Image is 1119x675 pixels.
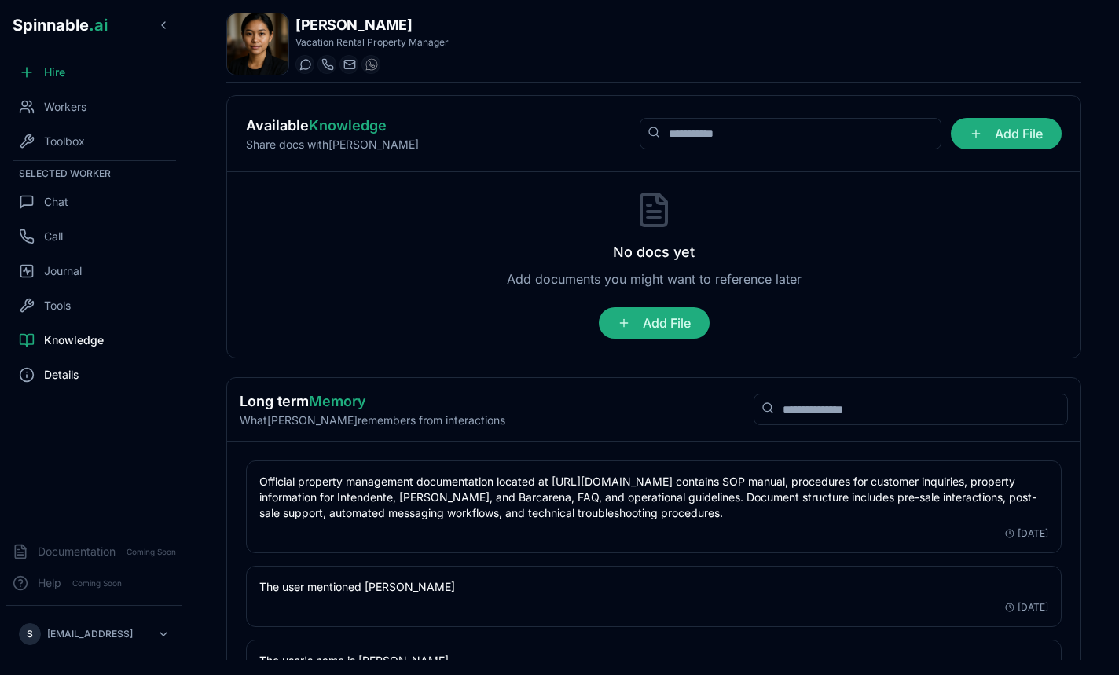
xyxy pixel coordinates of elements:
[27,628,33,640] span: S
[44,263,82,279] span: Journal
[89,16,108,35] span: .ai
[44,298,71,314] span: Tools
[309,117,387,134] span: Knowledge
[240,413,505,428] p: What [PERSON_NAME] remembers from interactions
[295,36,449,49] p: Vacation Rental Property Manager
[44,64,65,80] span: Hire
[13,618,176,650] button: S[EMAIL_ADDRESS]
[44,194,68,210] span: Chat
[507,270,802,288] p: Add documents you might want to reference later
[44,134,85,149] span: Toolbox
[122,545,181,559] span: Coming Soon
[44,99,86,115] span: Workers
[295,14,449,36] h1: [PERSON_NAME]
[68,576,127,591] span: Coming Soon
[44,332,104,348] span: Knowledge
[599,307,710,339] span: Add File
[240,391,505,413] h2: Long term
[1005,601,1048,614] div: [DATE]
[47,628,133,640] p: [EMAIL_ADDRESS]
[246,115,419,137] h2: Available
[246,137,419,152] p: Share docs with [PERSON_NAME]
[259,653,1048,669] p: The user's name is [PERSON_NAME]
[259,579,1048,595] p: The user mentioned [PERSON_NAME]
[951,118,1062,149] span: Add File
[309,393,366,409] span: Memory
[613,241,695,263] h3: No docs yet
[44,367,79,383] span: Details
[227,13,288,75] img: Anh Naing
[317,55,336,74] button: Start a call with Anh Naing
[38,544,116,559] span: Documentation
[365,58,378,71] img: WhatsApp
[295,55,314,74] button: Start a chat with Anh Naing
[259,474,1048,521] p: Official property management documentation located at [URL][DOMAIN_NAME] contains SOP manual, pro...
[361,55,380,74] button: WhatsApp
[339,55,358,74] button: Send email to anh.naing@getspinnable.ai
[1005,527,1048,540] div: [DATE]
[13,16,108,35] span: Spinnable
[44,229,63,244] span: Call
[6,164,182,183] div: Selected Worker
[38,575,61,591] span: Help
